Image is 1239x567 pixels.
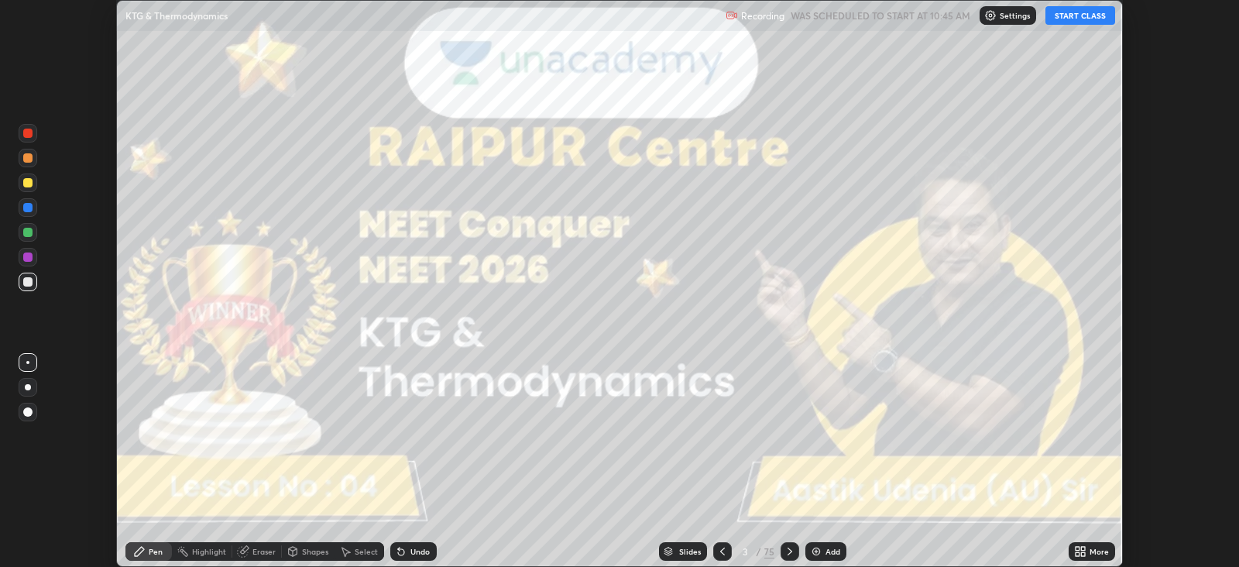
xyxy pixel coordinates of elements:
[410,548,430,555] div: Undo
[252,548,276,555] div: Eraser
[757,547,761,556] div: /
[1000,12,1030,19] p: Settings
[825,548,840,555] div: Add
[355,548,378,555] div: Select
[738,547,753,556] div: 3
[149,548,163,555] div: Pen
[192,548,226,555] div: Highlight
[1090,548,1109,555] div: More
[810,545,822,558] img: add-slide-button
[984,9,997,22] img: class-settings-icons
[1045,6,1115,25] button: START CLASS
[125,9,228,22] p: KTG & Thermodynamics
[726,9,738,22] img: recording.375f2c34.svg
[764,545,774,558] div: 75
[741,10,784,22] p: Recording
[679,548,701,555] div: Slides
[791,9,970,22] h5: WAS SCHEDULED TO START AT 10:45 AM
[302,548,328,555] div: Shapes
